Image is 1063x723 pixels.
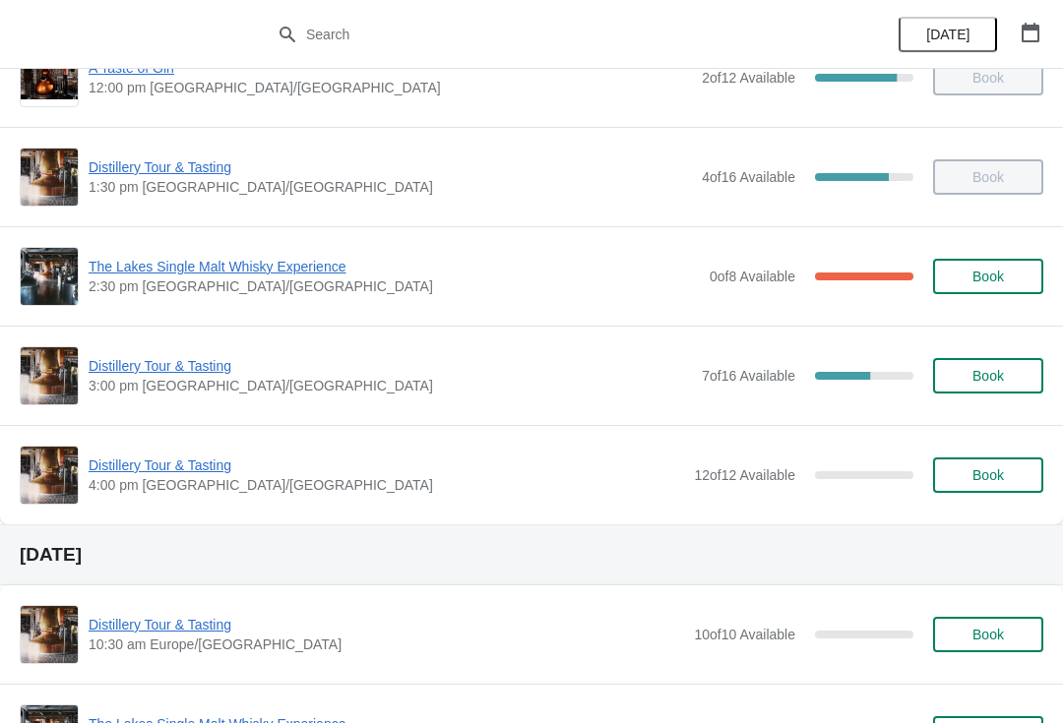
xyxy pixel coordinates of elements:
[305,17,797,52] input: Search
[21,447,78,504] img: Distillery Tour & Tasting | | 4:00 pm Europe/London
[702,169,795,185] span: 4 of 16 Available
[89,615,684,634] span: Distillery Tour & Tasting
[933,259,1043,294] button: Book
[694,467,795,483] span: 12 of 12 Available
[89,177,692,197] span: 1:30 pm [GEOGRAPHIC_DATA]/[GEOGRAPHIC_DATA]
[89,376,692,395] span: 3:00 pm [GEOGRAPHIC_DATA]/[GEOGRAPHIC_DATA]
[89,78,692,97] span: 12:00 pm [GEOGRAPHIC_DATA]/[GEOGRAPHIC_DATA]
[972,269,1004,284] span: Book
[933,358,1043,393] button: Book
[89,257,700,276] span: The Lakes Single Malt Whisky Experience
[89,356,692,376] span: Distillery Tour & Tasting
[21,56,78,99] img: A Taste of Gin | | 12:00 pm Europe/London
[89,157,692,177] span: Distillery Tour & Tasting
[21,606,78,663] img: Distillery Tour & Tasting | | 10:30 am Europe/London
[972,467,1004,483] span: Book
[89,276,700,296] span: 2:30 pm [GEOGRAPHIC_DATA]/[GEOGRAPHIC_DATA]
[933,457,1043,493] button: Book
[694,627,795,642] span: 10 of 10 Available
[89,475,684,495] span: 4:00 pm [GEOGRAPHIC_DATA]/[GEOGRAPHIC_DATA]
[899,17,997,52] button: [DATE]
[89,634,684,654] span: 10:30 am Europe/[GEOGRAPHIC_DATA]
[21,248,78,305] img: The Lakes Single Malt Whisky Experience | | 2:30 pm Europe/London
[20,545,1043,565] h2: [DATE]
[702,70,795,86] span: 2 of 12 Available
[89,455,684,475] span: Distillery Tour & Tasting
[972,368,1004,384] span: Book
[702,368,795,384] span: 7 of 16 Available
[21,347,78,404] img: Distillery Tour & Tasting | | 3:00 pm Europe/London
[21,149,78,206] img: Distillery Tour & Tasting | | 1:30 pm Europe/London
[972,627,1004,642] span: Book
[933,617,1043,652] button: Book
[710,269,795,284] span: 0 of 8 Available
[926,27,969,42] span: [DATE]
